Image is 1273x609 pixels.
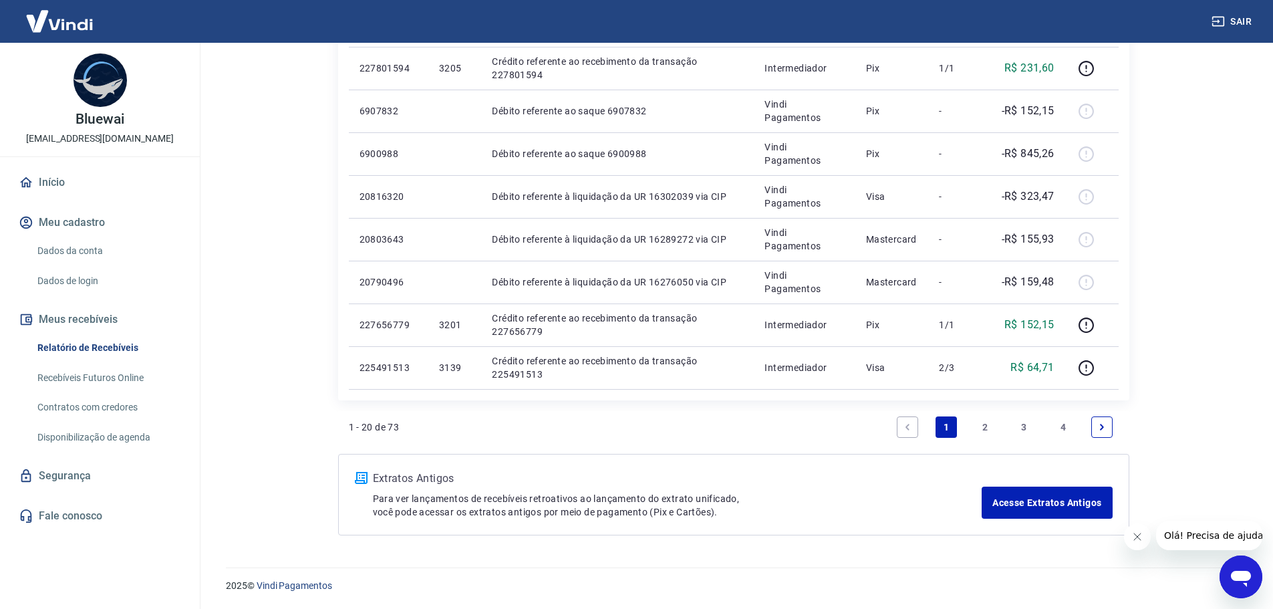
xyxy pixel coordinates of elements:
a: Relatório de Recebíveis [32,334,184,362]
p: Mastercard [866,275,918,289]
img: 14d6ef97-1c9c-4ac6-8643-76bb42d459e7.jpeg [74,53,127,107]
p: Débito referente à liquidação da UR 16289272 via CIP [492,233,743,246]
p: Visa [866,361,918,374]
p: Pix [866,147,918,160]
p: -R$ 159,48 [1002,274,1054,290]
a: Page 3 [1014,416,1035,438]
p: Intermediador [764,62,845,75]
a: Dados de login [32,267,184,295]
p: R$ 64,71 [1010,360,1054,376]
p: 1/1 [939,62,978,75]
a: Início [16,168,184,197]
a: Page 1 is your current page [936,416,957,438]
a: Vindi Pagamentos [257,580,332,591]
p: Débito referente ao saque 6900988 [492,147,743,160]
p: Vindi Pagamentos [764,269,845,295]
a: Acesse Extratos Antigos [982,487,1112,519]
p: Extratos Antigos [373,471,982,487]
p: 2/3 [939,361,978,374]
p: 3205 [439,62,470,75]
iframe: Mensagem da empresa [1156,521,1262,550]
p: -R$ 155,93 [1002,231,1054,247]
p: 3139 [439,361,470,374]
a: Page 4 [1052,416,1074,438]
p: 20803643 [360,233,418,246]
p: - [939,233,978,246]
p: [EMAIL_ADDRESS][DOMAIN_NAME] [26,132,174,146]
span: Olá! Precisa de ajuda? [8,9,112,20]
p: R$ 231,60 [1004,60,1054,76]
p: Débito referente à liquidação da UR 16302039 via CIP [492,190,743,203]
p: -R$ 323,47 [1002,189,1054,205]
p: Débito referente ao saque 6907832 [492,104,743,118]
p: -R$ 845,26 [1002,146,1054,162]
button: Meu cadastro [16,208,184,237]
a: Page 2 [974,416,996,438]
p: Crédito referente ao recebimento da transação 227801594 [492,55,743,82]
a: Fale conosco [16,501,184,531]
p: 6907832 [360,104,418,118]
p: Intermediador [764,361,845,374]
p: 1 - 20 de 73 [349,420,400,434]
a: Disponibilização de agenda [32,424,184,451]
button: Sair [1209,9,1257,34]
p: -R$ 152,15 [1002,103,1054,119]
p: Débito referente à liquidação da UR 16276050 via CIP [492,275,743,289]
a: Previous page [897,416,918,438]
p: Intermediador [764,318,845,332]
img: ícone [355,472,368,484]
p: Vindi Pagamentos [764,98,845,124]
p: 225491513 [360,361,418,374]
iframe: Botão para abrir a janela de mensagens [1220,556,1262,598]
p: Vindi Pagamentos [764,183,845,210]
p: Para ver lançamentos de recebíveis retroativos ao lançamento do extrato unificado, você pode aces... [373,492,982,519]
a: Contratos com credores [32,394,184,421]
p: Mastercard [866,233,918,246]
p: Vindi Pagamentos [764,140,845,167]
p: 2025 © [226,579,1241,593]
a: Segurança [16,461,184,491]
button: Meus recebíveis [16,305,184,334]
p: 6900988 [360,147,418,160]
p: 227656779 [360,318,418,332]
p: 20790496 [360,275,418,289]
p: - [939,147,978,160]
p: 3201 [439,318,470,332]
p: 227801594 [360,62,418,75]
p: 20816320 [360,190,418,203]
p: 1/1 [939,318,978,332]
p: Pix [866,318,918,332]
p: Pix [866,62,918,75]
p: - [939,275,978,289]
p: Visa [866,190,918,203]
p: R$ 152,15 [1004,317,1054,333]
iframe: Fechar mensagem [1124,523,1151,550]
a: Recebíveis Futuros Online [32,364,184,392]
p: Crédito referente ao recebimento da transação 227656779 [492,312,743,338]
p: Bluewai [76,112,124,126]
a: Dados da conta [32,237,184,265]
p: Pix [866,104,918,118]
a: Next page [1091,416,1113,438]
p: - [939,190,978,203]
p: Vindi Pagamentos [764,226,845,253]
p: Crédito referente ao recebimento da transação 225491513 [492,354,743,381]
p: - [939,104,978,118]
ul: Pagination [891,411,1119,443]
img: Vindi [16,1,103,41]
